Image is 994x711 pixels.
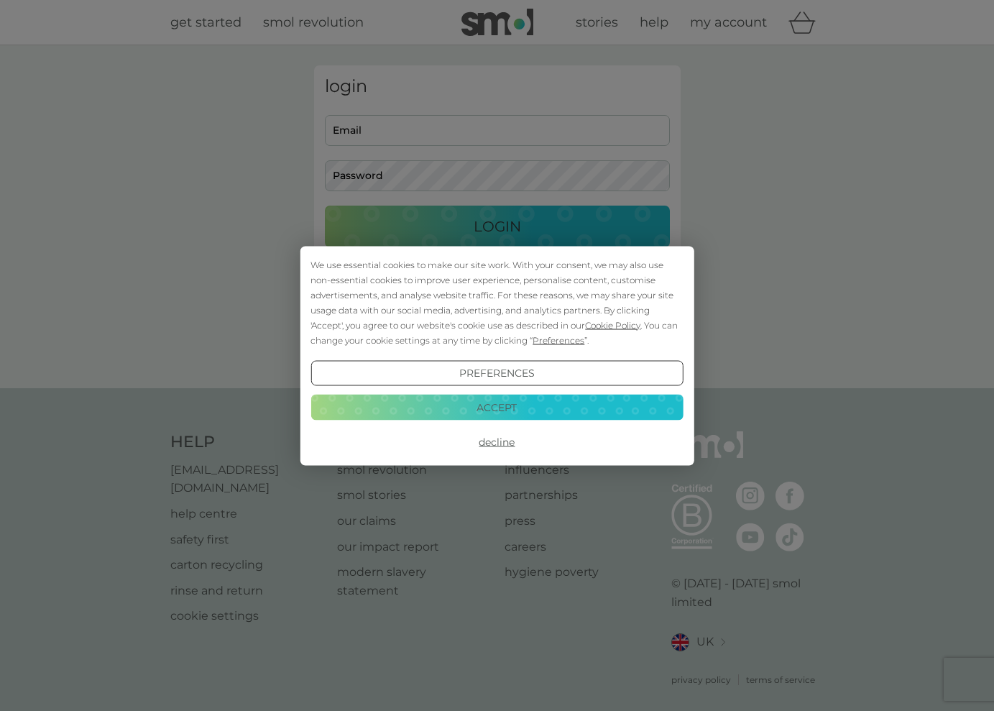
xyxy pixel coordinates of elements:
div: We use essential cookies to make our site work. With your consent, we may also use non-essential ... [310,257,683,347]
button: Accept [310,395,683,421]
div: Cookie Consent Prompt [300,246,694,465]
span: Cookie Policy [585,319,640,330]
button: Decline [310,429,683,455]
button: Preferences [310,360,683,386]
span: Preferences [533,334,584,345]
